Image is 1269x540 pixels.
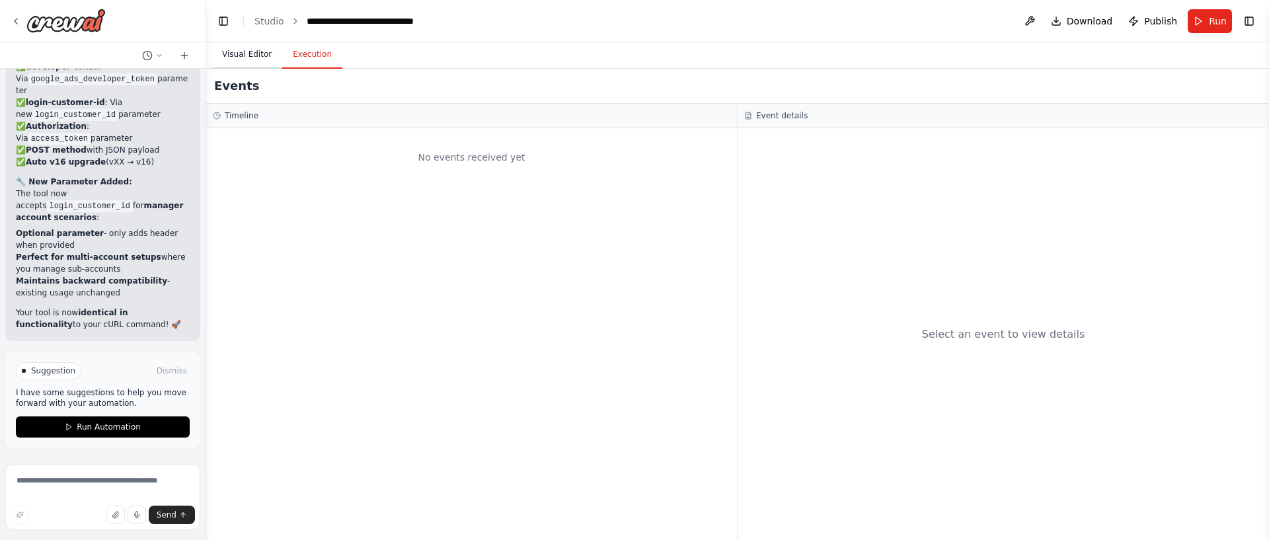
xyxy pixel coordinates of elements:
[28,73,157,85] code: google_ads_developer_token
[47,200,133,212] code: login_customer_id
[1123,9,1182,33] button: Publish
[16,229,104,238] strong: Optional parameter
[16,252,161,262] strong: Perfect for multi-account setups
[1046,9,1118,33] button: Download
[16,275,190,299] li: - existing usage unchanged
[1240,12,1258,30] button: Show right sidebar
[157,510,176,520] span: Send
[254,15,451,28] nav: breadcrumb
[106,506,125,524] button: Upload files
[26,145,87,155] strong: POST method
[756,110,808,121] h3: Event details
[32,109,118,121] code: login_customer_id
[16,387,190,408] p: I have some suggestions to help you move forward with your automation.
[174,48,195,63] button: Start a new chat
[16,177,132,186] strong: 🔧 New Parameter Added:
[11,506,29,524] button: Improve this prompt
[28,133,91,145] code: access_token
[214,77,259,95] h2: Events
[137,48,169,63] button: Switch to previous chat
[211,41,282,69] button: Visual Editor
[1209,15,1227,28] span: Run
[16,416,190,438] button: Run Automation
[1144,15,1177,28] span: Publish
[214,12,233,30] button: Hide left sidebar
[1067,15,1113,28] span: Download
[16,188,190,223] p: The tool now accepts for :
[16,156,190,168] li: ✅ (vXX → v16)
[26,157,106,167] strong: Auto v16 upgrade
[26,122,87,131] strong: Authorization
[16,251,190,275] li: where you manage sub-accounts
[1188,9,1232,33] button: Run
[922,327,1085,342] div: Select an event to view details
[16,96,190,120] li: ✅ : Via new parameter
[154,364,190,377] button: Dismiss
[16,276,167,286] strong: Maintains backward compatibility
[26,98,105,107] strong: login-customer-id
[213,135,730,180] div: No events received yet
[31,366,75,376] span: Suggestion
[149,506,195,524] button: Send
[225,110,258,121] h3: Timeline
[16,144,190,156] li: ✅ with JSON payload
[26,9,106,32] img: Logo
[254,16,284,26] a: Studio
[128,506,146,524] button: Click to speak your automation idea
[16,227,190,251] li: - only adds header when provided
[16,307,190,330] p: Your tool is now to your cURL command! 🚀
[282,41,342,69] button: Execution
[16,61,190,96] li: ✅ : Via parameter
[16,120,190,144] li: ✅ : Via parameter
[77,422,141,432] span: Run Automation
